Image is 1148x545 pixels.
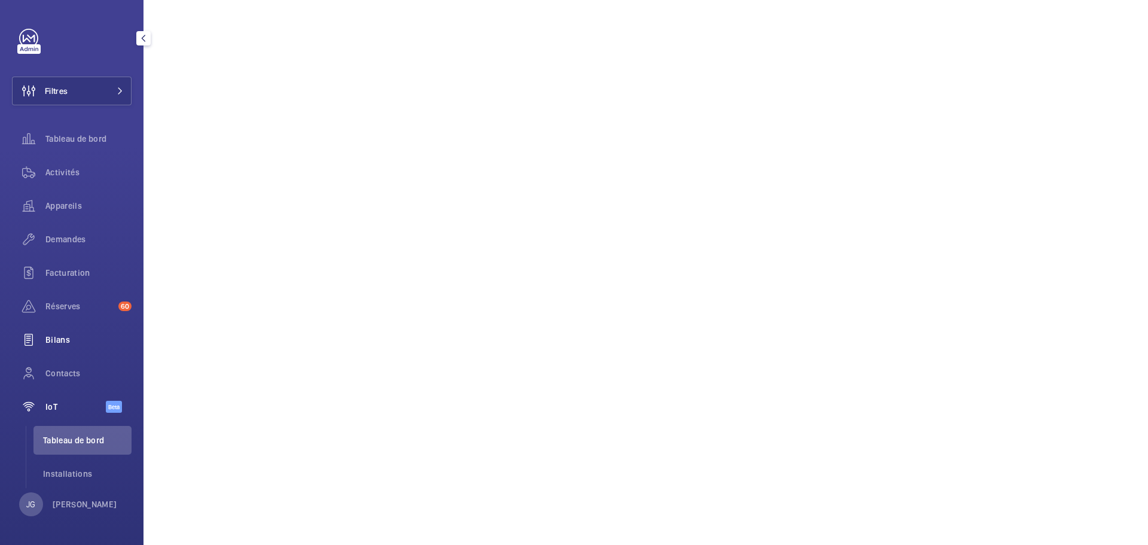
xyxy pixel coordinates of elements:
span: Activités [45,166,132,178]
span: Appareils [45,200,132,212]
span: Réserves [45,300,114,312]
span: 60 [118,302,132,311]
span: Contacts [45,367,132,379]
span: IoT [45,401,106,413]
span: Installations [43,468,132,480]
span: Filtres [45,85,68,97]
span: Bilans [45,334,132,346]
span: Tableau de bord [45,133,132,145]
button: Filtres [12,77,132,105]
span: Facturation [45,267,132,279]
span: Beta [106,401,122,413]
span: Tableau de bord [43,434,132,446]
span: Demandes [45,233,132,245]
p: JG [26,498,35,510]
p: [PERSON_NAME] [53,498,117,510]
